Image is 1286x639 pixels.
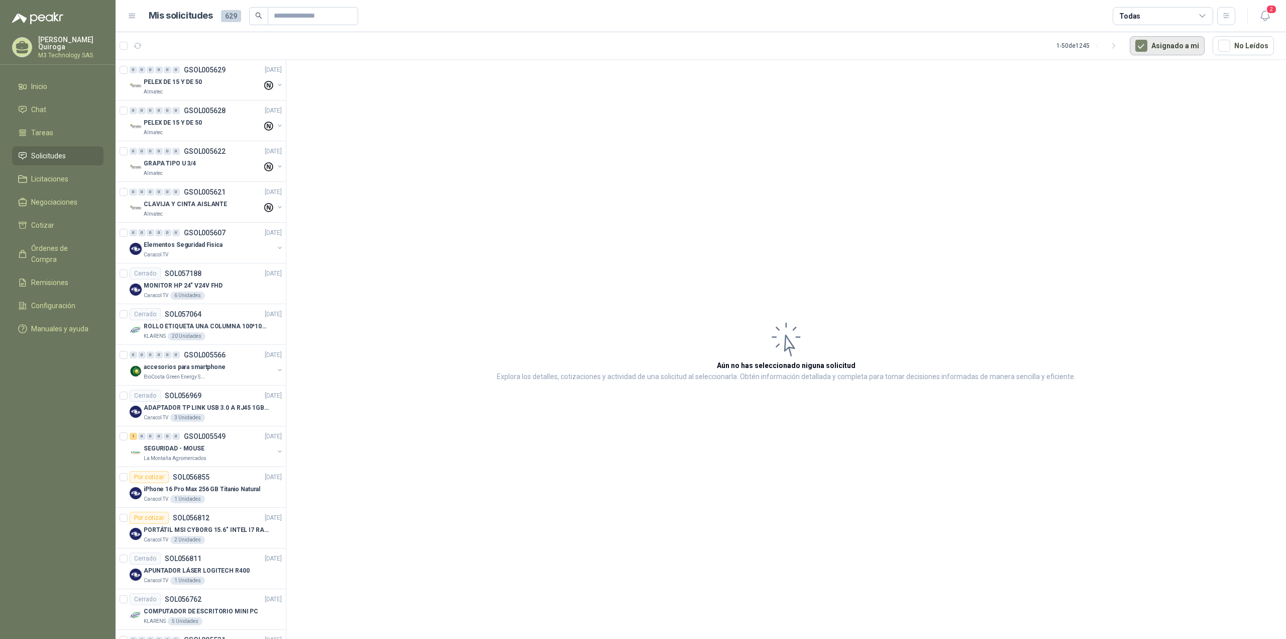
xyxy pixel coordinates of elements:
p: ADAPTADOR TP LINK USB 3.0 A RJ45 1GB WINDOWS [144,403,269,413]
span: Cotizar [31,220,54,231]
div: 0 [164,433,171,440]
img: Company Logo [130,324,142,336]
p: Caracol TV [144,292,168,300]
p: Almatec [144,88,163,96]
span: Chat [31,104,46,115]
p: SOL056811 [165,555,201,562]
div: 0 [147,66,154,73]
div: 0 [172,107,180,114]
div: 0 [147,229,154,236]
p: [PERSON_NAME] Quiroga [38,36,103,50]
div: Cerrado [130,390,161,402]
a: 0 0 0 0 0 0 GSOL005621[DATE] Company LogoCLAVIJA Y CINTA AISLANTEAlmatec [130,186,284,218]
div: 0 [155,351,163,358]
p: [DATE] [265,269,282,279]
img: Company Logo [130,528,142,540]
p: [DATE] [265,391,282,401]
a: 0 0 0 0 0 0 GSOL005607[DATE] Company LogoElementos Seguridad FisicaCaracol TV [130,227,284,259]
p: [DATE] [265,228,282,238]
a: 1 0 0 0 0 0 GSOL005549[DATE] Company LogoSEGURIDAD - MOUSELa Montaña Agromercados [130,430,284,463]
a: CerradoSOL057064[DATE] Company LogoROLLO ETIQUETA UNA COLUMNA 100*100*500unKLARENS20 Unidades [116,304,286,345]
a: 0 0 0 0 0 0 GSOL005566[DATE] Company Logoaccesorios para smartphoneBioCosta Green Energy S.A.S [130,349,284,381]
p: [DATE] [265,350,282,360]
div: 0 [147,107,154,114]
a: Licitaciones [12,169,103,189]
span: Manuales y ayuda [31,323,88,334]
img: Company Logo [130,406,142,418]
div: 0 [130,66,137,73]
p: La Montaña Agromercados [144,454,206,463]
p: KLARENS [144,617,166,625]
span: Solicitudes [31,150,66,161]
span: Inicio [31,81,47,92]
p: GSOL005607 [184,229,226,236]
div: 0 [147,351,154,358]
p: GRAPA TIPO U 3/4 [144,159,196,168]
p: Explora los detalles, cotizaciones y actividad de una solicitud al seleccionarla. Obtén informaci... [497,371,1076,383]
p: SOL056969 [165,392,201,399]
a: Órdenes de Compra [12,239,103,269]
div: Todas [1119,11,1140,22]
a: CerradoSOL056762[DATE] Company LogoCOMPUTADOR DE ESCRITORIO MINI PCKLARENS5 Unidades [116,589,286,630]
h3: Aún no has seleccionado niguna solicitud [717,360,855,371]
p: Caracol TV [144,577,168,585]
p: Caracol TV [144,495,168,503]
img: Company Logo [130,243,142,255]
div: 0 [164,148,171,155]
p: PELEX DE 15 Y DE 50 [144,77,202,87]
button: 2 [1256,7,1274,25]
a: 0 0 0 0 0 0 GSOL005622[DATE] Company LogoGRAPA TIPO U 3/4Almatec [130,145,284,177]
img: Company Logo [130,446,142,459]
img: Company Logo [130,121,142,133]
div: 0 [138,107,146,114]
div: 0 [138,351,146,358]
p: GSOL005628 [184,107,226,114]
p: Almatec [144,129,163,137]
a: Remisiones [12,273,103,292]
p: M3 Technology SAS [38,52,103,58]
a: Por cotizarSOL056855[DATE] Company LogoiPhone 16 Pro Max 256 GB Titanio NaturalCaracol TV1 Unidades [116,467,286,508]
div: 0 [164,107,171,114]
span: Configuración [31,300,75,311]
div: 0 [147,148,154,155]
img: Company Logo [130,365,142,377]
div: Por cotizar [130,471,169,483]
p: MONITOR HP 24" V24V FHD [144,281,223,291]
div: 0 [164,189,171,196]
img: Company Logo [130,569,142,581]
span: Licitaciones [31,173,68,185]
div: 0 [147,433,154,440]
div: 0 [138,189,146,196]
a: Tareas [12,123,103,142]
div: 0 [172,66,180,73]
a: Manuales y ayuda [12,319,103,338]
p: [DATE] [265,554,282,564]
p: SOL056812 [173,514,209,521]
p: SEGURIDAD - MOUSE [144,444,204,453]
p: SOL057064 [165,311,201,318]
a: Configuración [12,296,103,315]
div: 0 [130,107,137,114]
button: No Leídos [1213,36,1274,55]
div: 0 [130,351,137,358]
img: Company Logo [130,609,142,621]
div: 0 [130,229,137,236]
div: 1 Unidades [170,577,205,585]
div: 0 [155,148,163,155]
span: Remisiones [31,277,68,288]
div: Cerrado [130,553,161,565]
p: [DATE] [265,310,282,319]
a: CerradoSOL056969[DATE] Company LogoADAPTADOR TP LINK USB 3.0 A RJ45 1GB WINDOWSCaracol TV3 Unidades [116,386,286,426]
div: 0 [164,229,171,236]
span: Negociaciones [31,197,77,208]
p: [DATE] [265,595,282,604]
div: 0 [155,229,163,236]
p: GSOL005622 [184,148,226,155]
div: 0 [172,148,180,155]
span: Órdenes de Compra [31,243,94,265]
p: GSOL005549 [184,433,226,440]
p: [DATE] [265,473,282,482]
a: Negociaciones [12,193,103,212]
div: 0 [138,148,146,155]
p: SOL056855 [173,474,209,481]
